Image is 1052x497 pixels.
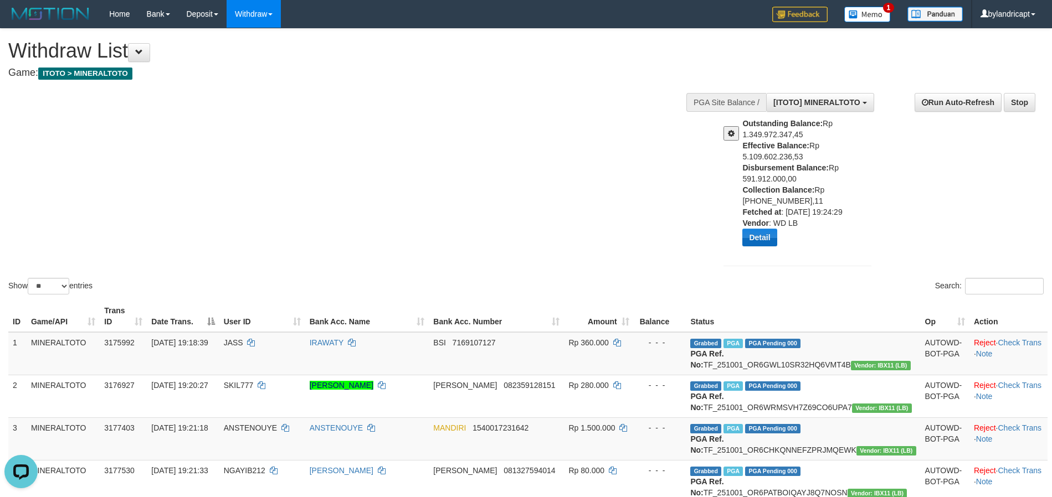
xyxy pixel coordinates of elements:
[976,349,993,358] a: Note
[745,424,800,433] span: PGA Pending
[504,466,555,475] span: Copy 081327594014 to clipboard
[976,434,993,443] a: Note
[38,68,132,80] span: ITOTO > MINERALTOTO
[851,361,911,370] span: Vendor URL: https://dashboard.q2checkout.com/secure
[104,381,135,390] span: 3176927
[638,337,682,348] div: - - -
[310,466,373,475] a: [PERSON_NAME]
[998,338,1042,347] a: Check Trans
[151,466,208,475] span: [DATE] 19:21:33
[690,477,723,497] b: PGA Ref. No:
[976,477,993,486] a: Note
[998,466,1042,475] a: Check Trans
[8,40,690,62] h1: Withdraw List
[8,301,27,332] th: ID
[969,301,1048,332] th: Action
[921,417,969,460] td: AUTOWD-BOT-PGA
[433,338,446,347] span: BSI
[742,219,768,227] b: Vendor
[568,423,615,432] span: Rp 1.500.000
[690,424,721,433] span: Grabbed
[974,381,996,390] a: Reject
[723,467,743,476] span: Marked by bylanggota2
[965,278,1044,294] input: Search:
[723,424,743,433] span: Marked by bylanggota1
[433,381,497,390] span: [PERSON_NAME]
[104,466,135,475] span: 3177530
[310,381,373,390] a: [PERSON_NAME]
[104,338,135,347] span: 3175992
[8,332,27,375] td: 1
[8,6,93,22] img: MOTION_logo.png
[8,68,690,79] h4: Game:
[974,423,996,432] a: Reject
[8,375,27,417] td: 2
[686,417,920,460] td: TF_251001_OR6CHKQNNEFZPRJMQEWK
[686,332,920,375] td: TF_251001_OR6GWL10SR32HQ6VMT4B
[151,423,208,432] span: [DATE] 19:21:18
[453,338,496,347] span: Copy 7169107127 to clipboard
[974,338,996,347] a: Reject
[686,375,920,417] td: TF_251001_OR6WRMSVH7Z69CO6UPA7
[883,3,895,13] span: 1
[104,423,135,432] span: 3177403
[433,466,497,475] span: [PERSON_NAME]
[998,423,1042,432] a: Check Trans
[969,417,1048,460] td: · ·
[310,338,343,347] a: IRAWATY
[915,93,1002,112] a: Run Auto-Refresh
[429,301,564,332] th: Bank Acc. Number: activate to sort column ascending
[907,7,963,22] img: panduan.png
[28,278,69,294] select: Showentries
[224,423,277,432] span: ANSTENOUYE
[564,301,633,332] th: Amount: activate to sort column ascending
[690,434,723,454] b: PGA Ref. No:
[742,185,814,194] b: Collection Balance:
[690,339,721,348] span: Grabbed
[686,301,920,332] th: Status
[686,93,766,112] div: PGA Site Balance /
[690,392,723,412] b: PGA Ref. No:
[690,381,721,391] span: Grabbed
[147,301,219,332] th: Date Trans.: activate to sort column descending
[742,141,809,150] b: Effective Balance:
[976,392,993,401] a: Note
[568,381,608,390] span: Rp 280.000
[224,381,254,390] span: SKIL777
[742,163,829,172] b: Disbursement Balance:
[844,7,891,22] img: Button%20Memo.svg
[151,381,208,390] span: [DATE] 19:20:27
[638,465,682,476] div: - - -
[27,301,100,332] th: Game/API: activate to sort column ascending
[745,467,800,476] span: PGA Pending
[766,93,874,112] button: [ITOTO] MINERALTOTO
[305,301,429,332] th: Bank Acc. Name: activate to sort column ascending
[224,466,265,475] span: NGAYIB212
[568,466,604,475] span: Rp 80.000
[100,301,147,332] th: Trans ID: activate to sort column ascending
[690,349,723,369] b: PGA Ref. No:
[856,446,916,455] span: Vendor URL: https://dashboard.q2checkout.com/secure
[224,338,243,347] span: JASS
[742,229,777,246] button: Detail
[921,375,969,417] td: AUTOWD-BOT-PGA
[8,417,27,460] td: 3
[27,332,100,375] td: MINERALTOTO
[690,467,721,476] span: Grabbed
[969,332,1048,375] td: · ·
[27,417,100,460] td: MINERALTOTO
[742,119,823,128] b: Outstanding Balance:
[745,339,800,348] span: PGA Pending
[8,278,93,294] label: Show entries
[852,403,912,413] span: Vendor URL: https://dashboard.q2checkout.com/secure
[473,423,528,432] span: Copy 1540017231642 to clipboard
[998,381,1042,390] a: Check Trans
[638,380,682,391] div: - - -
[921,301,969,332] th: Op: activate to sort column ascending
[742,208,781,216] b: Fetched at
[772,7,828,22] img: Feedback.jpg
[27,375,100,417] td: MINERALTOTO
[935,278,1044,294] label: Search:
[433,423,466,432] span: MANDIRI
[310,423,363,432] a: ANSTENOUYE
